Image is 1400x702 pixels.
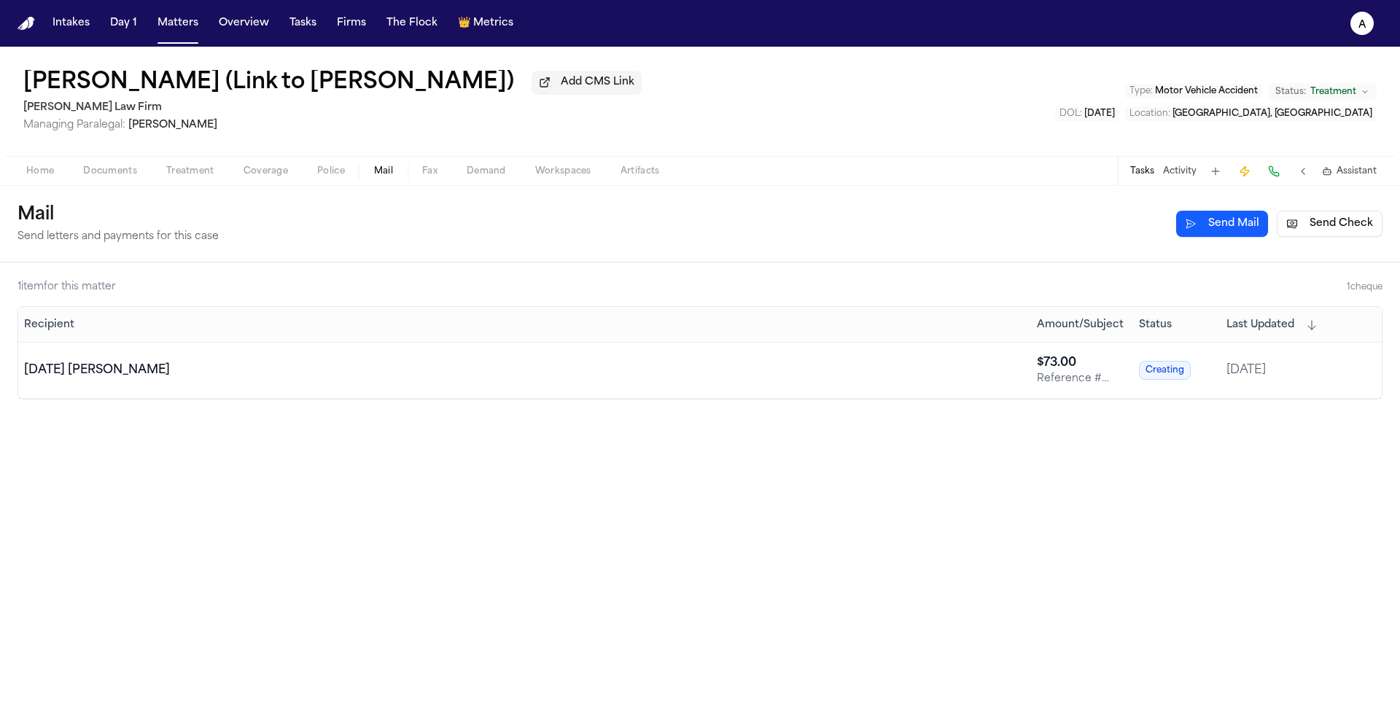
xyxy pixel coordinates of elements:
button: Overview [213,10,275,36]
button: Matters [152,10,204,36]
span: 1 cheque [1347,281,1382,293]
button: The Flock [381,10,443,36]
button: Make a Call [1264,161,1284,182]
span: Demand [467,165,506,177]
div: [DATE] [PERSON_NAME] [24,362,170,379]
span: Workspaces [535,165,591,177]
button: Change status from Treatment [1268,83,1377,101]
button: Recipient [24,318,74,332]
button: Amount/Subject [1037,318,1124,332]
button: Firms [331,10,372,36]
button: Send Check [1277,211,1382,237]
div: 1 item for this matter [17,280,116,295]
div: Reference # AADW-3205 [1037,372,1127,386]
span: Fax [422,165,437,177]
button: Status [1139,318,1172,332]
a: Home [17,17,35,31]
span: Treatment [1310,86,1356,98]
span: Motor Vehicle Accident [1155,87,1258,95]
text: A [1358,20,1366,30]
img: Finch Logo [17,17,35,31]
button: Last Updated [1226,318,1318,332]
button: Send Mail [1176,211,1268,237]
button: Edit matter name [23,70,514,96]
span: Managing Paralegal: [23,120,125,130]
button: crownMetrics [452,10,519,36]
span: [DATE] [1084,109,1115,118]
p: Send letters and payments for this case [17,230,219,244]
button: Day 1 [104,10,143,36]
span: Artifacts [621,165,660,177]
button: Tasks [1130,165,1154,177]
span: Location : [1129,109,1170,118]
span: Metrics [473,16,513,31]
span: [GEOGRAPHIC_DATA], [GEOGRAPHIC_DATA] [1172,109,1372,118]
span: Assistant [1337,165,1377,177]
button: Edit Location: Austin, TX [1125,106,1377,121]
span: Last Updated [1226,318,1294,332]
span: Type : [1129,87,1153,95]
span: DOL : [1059,109,1082,118]
button: Edit DOL: 2025-04-24 [1055,106,1119,121]
h2: [PERSON_NAME] Law Firm [23,99,642,117]
button: Create Immediate Task [1234,161,1255,182]
button: Add Task [1205,161,1226,182]
span: Treatment [166,165,214,177]
button: Edit Type: Motor Vehicle Accident [1125,84,1262,98]
span: Documents [83,165,137,177]
span: Add CMS Link [561,75,634,90]
span: Home [26,165,54,177]
div: $ 73.00 [1037,354,1127,372]
button: Tasks [284,10,322,36]
h1: [PERSON_NAME] (Link to [PERSON_NAME]) [23,70,514,96]
span: Mail [374,165,393,177]
button: Add CMS Link [532,71,642,94]
span: Police [317,165,345,177]
span: Creating [1139,361,1191,380]
span: [PERSON_NAME] [128,120,217,130]
h1: Mail [17,203,219,227]
button: Assistant [1322,165,1377,177]
span: Status: [1275,86,1306,98]
span: Coverage [244,165,288,177]
button: Intakes [47,10,96,36]
span: crown [458,16,470,31]
td: [DATE] [1221,343,1323,399]
button: Activity [1163,165,1197,177]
